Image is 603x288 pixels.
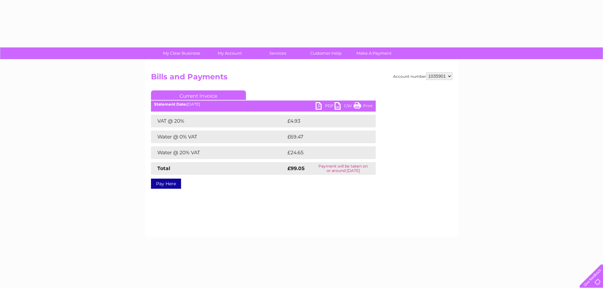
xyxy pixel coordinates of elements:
strong: £99.05 [287,165,305,171]
strong: Total [157,165,170,171]
a: Customer Help [300,47,352,59]
td: £69.47 [286,131,363,143]
div: [DATE] [151,102,376,107]
a: Print [354,102,373,111]
td: VAT @ 20% [151,115,286,127]
td: £4.93 [286,115,361,127]
h2: Bills and Payments [151,72,452,84]
a: CSV [335,102,354,111]
a: Pay Here [151,179,181,189]
td: Water @ 0% VAT [151,131,286,143]
div: Account number [393,72,452,80]
a: My Clear Business [155,47,208,59]
a: Current Invoice [151,90,246,100]
a: My Account [204,47,256,59]
td: Payment will be taken on or around [DATE] [311,162,376,175]
a: Make A Payment [348,47,400,59]
td: Water @ 20% VAT [151,146,286,159]
b: Statement Date: [154,102,187,107]
td: £24.65 [286,146,363,159]
a: PDF [316,102,335,111]
a: Services [252,47,304,59]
